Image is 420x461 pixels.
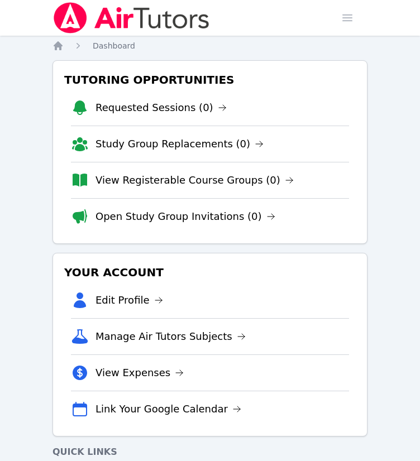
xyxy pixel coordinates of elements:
img: Air Tutors [52,2,211,33]
a: View Registerable Course Groups (0) [96,172,294,188]
nav: Breadcrumb [52,40,367,51]
a: Link Your Google Calendar [96,401,241,417]
a: Manage Air Tutors Subjects [96,329,246,344]
h3: Tutoring Opportunities [62,70,358,90]
a: Open Study Group Invitations (0) [96,209,275,224]
span: Dashboard [93,41,135,50]
h4: Quick Links [52,445,367,459]
a: Dashboard [93,40,135,51]
a: Edit Profile [96,292,163,308]
a: View Expenses [96,365,184,381]
a: Requested Sessions (0) [96,100,227,116]
h3: Your Account [62,262,358,282]
a: Study Group Replacements (0) [96,136,264,152]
